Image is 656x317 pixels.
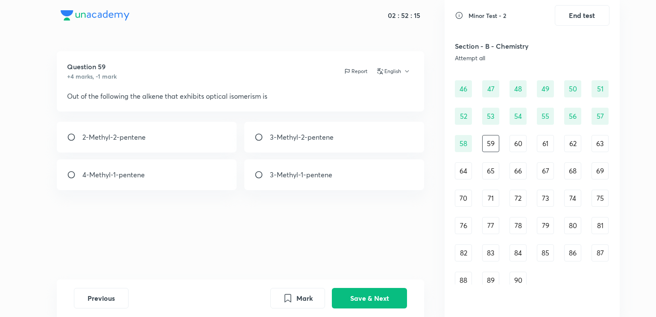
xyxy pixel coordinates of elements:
h6: Minor Test - 2 [469,11,506,20]
h5: 52 : [399,11,412,20]
div: 55 [537,108,554,125]
div: 49 [537,80,554,97]
p: 3-Methyl-2-pentene [270,132,334,142]
p: Report [351,68,367,75]
div: 90 [510,272,527,289]
div: 64 [455,162,472,179]
div: 46 [455,80,472,97]
div: 81 [592,217,609,234]
button: English [374,68,410,75]
div: 53 [482,108,499,125]
div: 63 [592,135,609,152]
h5: Section - B - Chemistry [455,41,563,51]
p: Out of the following the alkene that exhibits optical isomerism is [67,91,414,101]
div: 87 [592,244,609,261]
div: 75 [592,190,609,207]
p: 4-Methyl-1-pentene [82,170,145,180]
div: 69 [592,162,609,179]
h5: 15 [412,11,420,20]
div: 88 [455,272,472,289]
button: End test [555,5,609,26]
p: 2-Methyl-2-pentene [82,132,146,142]
p: 3-Methyl-1-pentene [270,170,332,180]
h5: 02 : [388,11,399,20]
img: report icon [344,68,351,75]
div: 54 [510,108,527,125]
button: Save & Next [332,288,407,308]
div: 66 [510,162,527,179]
div: 70 [455,190,472,207]
div: 62 [564,135,581,152]
div: 85 [537,244,554,261]
div: Attempt all [455,55,563,62]
div: 68 [564,162,581,179]
div: 57 [592,108,609,125]
div: 83 [482,244,499,261]
h5: Question 59 [67,62,117,72]
div: 50 [564,80,581,97]
div: 76 [455,217,472,234]
h6: +4 marks, -1 mark [67,72,117,81]
div: 52 [455,108,472,125]
div: 60 [510,135,527,152]
button: Previous [74,288,129,308]
div: 79 [537,217,554,234]
div: 71 [482,190,499,207]
div: 74 [564,190,581,207]
div: 67 [537,162,554,179]
div: 61 [537,135,554,152]
div: 72 [510,190,527,207]
div: 89 [482,272,499,289]
div: 58 [455,135,472,152]
div: 84 [510,244,527,261]
div: 65 [482,162,499,179]
div: 77 [482,217,499,234]
div: 59 [482,135,499,152]
div: 56 [564,108,581,125]
div: 82 [455,244,472,261]
div: 47 [482,80,499,97]
button: Mark [270,288,325,308]
div: 86 [564,244,581,261]
div: 51 [592,80,609,97]
div: 80 [564,217,581,234]
div: 73 [537,190,554,207]
div: 78 [510,217,527,234]
div: 48 [510,80,527,97]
